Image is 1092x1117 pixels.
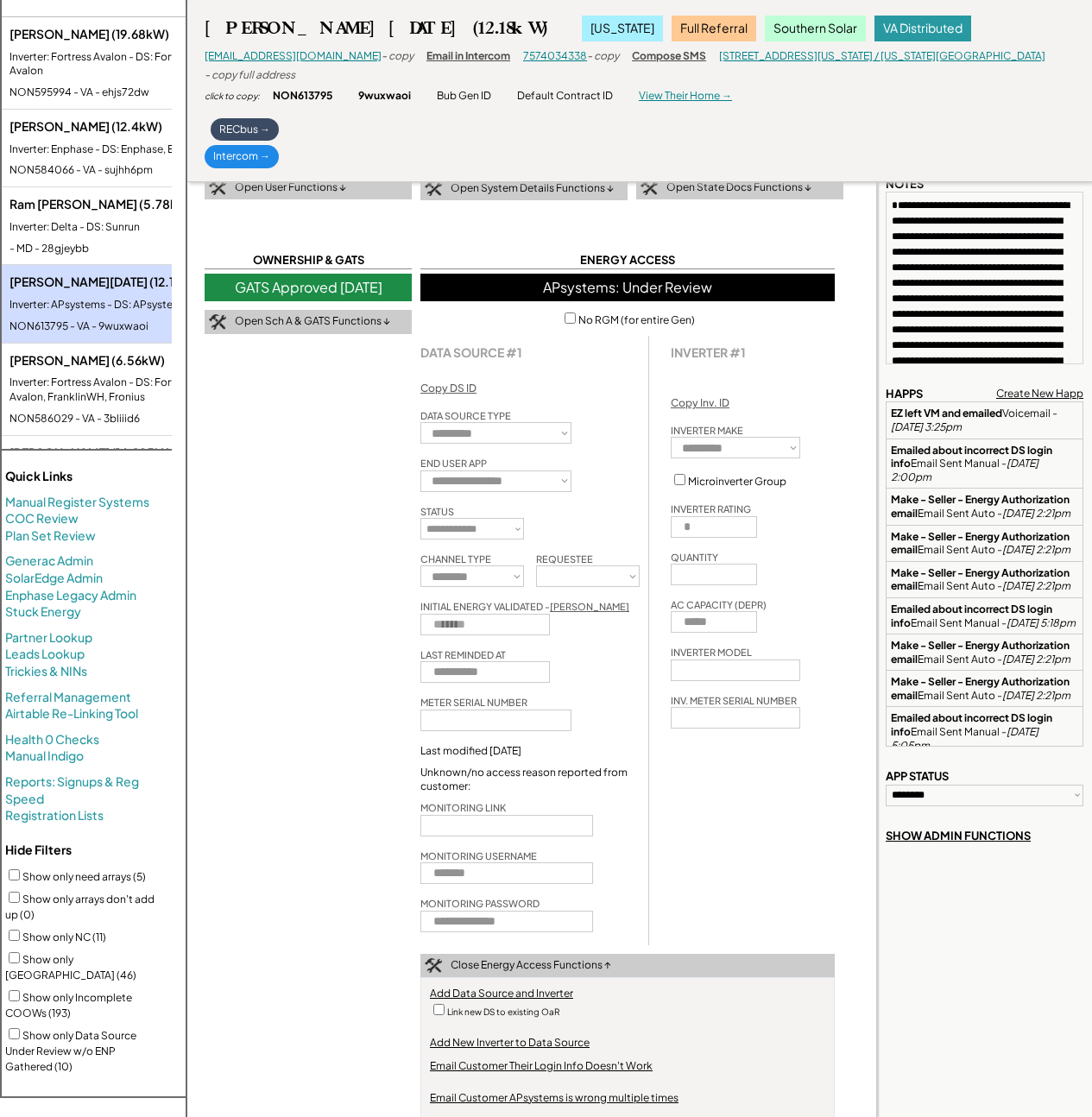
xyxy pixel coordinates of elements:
em: [DATE] 2:21pm [1002,653,1070,666]
strong: Emailed about incorrect DS login info [891,711,1054,738]
div: CHANNEL TYPE [420,552,491,565]
div: - copy [382,49,413,64]
div: View Their Home → [639,89,732,104]
div: [PERSON_NAME] (6.56kW) [9,352,221,369]
div: OWNERSHIP & GATS [205,252,412,268]
a: COC Review [5,510,79,527]
div: Copy DS ID [420,382,477,396]
div: Unknown/no access reason reported from customer: [420,766,640,792]
img: tool-icon.png [209,180,226,196]
strong: Make - Seller - Energy Authorization email [891,566,1071,593]
a: Plan Set Review [5,527,96,545]
a: Manual Indigo [5,748,84,765]
div: ENERGY ACCESS [420,252,835,268]
div: Email Sent Auto - [891,530,1078,557]
div: SHOW ADMIN FUNCTIONS [886,828,1031,843]
div: Southern Solar [765,16,866,41]
img: tool-icon.png [425,958,442,974]
em: [DATE] 2:00pm [891,457,1040,483]
div: Open User Functions ↓ [235,180,346,195]
strong: Emailed about incorrect DS login info [891,444,1054,470]
div: NOTES [886,176,924,192]
label: No RGM (for entire Gen) [578,313,695,326]
label: Show only [GEOGRAPHIC_DATA] (46) [5,953,136,981]
img: tool-icon.png [209,314,226,330]
a: Reports: Signups & Reg Speed [5,773,155,807]
a: Enphase Legacy Admin [5,587,136,604]
div: Compose SMS [632,49,706,64]
em: [DATE] 2:21pm [1002,689,1070,702]
em: [DATE] 5:05pm [891,725,1040,752]
div: Full Referral [672,16,756,41]
div: Ram [PERSON_NAME] (5.78kW) [9,196,221,213]
div: Open State Docs Functions ↓ [666,180,811,195]
div: 9wuxwaoi [358,89,411,104]
div: DATA SOURCE TYPE [420,409,511,422]
a: Partner Lookup [5,629,92,647]
div: Bub Gen ID [437,89,491,104]
div: Inverter: APsystems - DS: APsystems [9,298,221,312]
a: Generac Admin [5,552,93,570]
div: INVERTER MAKE [671,424,743,437]
a: 7574034338 [523,49,587,62]
a: Health 0 Checks [5,731,99,748]
div: NON595994 - VA - ehjs72dw [9,85,221,100]
div: HAPPS [886,386,923,401]
div: LAST REMINDED AT [420,648,506,661]
label: Show only need arrays (5) [22,870,146,883]
strong: EZ left VM and emailed [891,407,1002,420]
a: Trickies & NINs [5,663,87,680]
div: Default Contract ID [517,89,613,104]
div: MONITORING LINK [420,801,506,814]
div: NON586029 - VA - 3bliiid6 [9,412,221,426]
div: Inverter: Enphase - DS: Enphase, EG4 [9,142,221,157]
div: [PERSON_NAME][DATE] (12.18kW) [9,274,221,291]
img: tool-icon.png [641,180,658,196]
div: METER SERIAL NUMBER [420,696,527,709]
label: Show only Incomplete COOWs (193) [5,991,132,1019]
div: AC CAPACITY (DEPR) [671,598,767,611]
div: END USER APP [420,457,487,470]
div: APP STATUS [886,768,949,784]
label: Show only NC (11) [22,931,106,943]
em: [DATE] 3:25pm [891,420,962,433]
div: [PERSON_NAME] (19.68kW) [9,26,221,43]
div: - copy full address [205,68,295,83]
strong: Emailed about incorrect DS login info [891,603,1054,629]
strong: Make - Seller - Energy Authorization email [891,639,1071,666]
em: [DATE] 2:21pm [1002,543,1070,556]
strong: Hide Filters [5,842,72,857]
div: INVERTER MODEL [671,646,752,659]
em: [DATE] 2:21pm [1002,507,1070,520]
label: Microinverter Group [688,475,786,488]
div: Email Sent Auto - [891,493,1078,520]
label: Link new DS to existing OaR [447,1007,559,1017]
strong: Make - Seller - Energy Authorization email [891,675,1071,702]
div: [PERSON_NAME][DATE] (12.18kW) [205,17,547,39]
div: INITIAL ENERGY VALIDATED - [420,600,629,613]
div: [US_STATE] [582,16,663,41]
a: Airtable Re-Linking Tool [5,705,138,723]
div: GATS Approved [DATE] [205,274,412,301]
div: INVERTER #1 [671,344,746,360]
strong: Make - Seller - Energy Authorization email [891,493,1071,520]
div: Inverter: Fortress Avalon - DS: Fortress Avalon, FranklinWH, Fronius [9,375,221,405]
div: Quick Links [5,468,178,485]
a: [STREET_ADDRESS][US_STATE] / [US_STATE][GEOGRAPHIC_DATA] [719,49,1045,62]
div: INV. METER SERIAL NUMBER [671,694,797,707]
div: Email Customer APsystems is wrong multiple times [430,1091,679,1106]
a: Leads Lookup [5,646,85,663]
a: Registration Lists [5,807,104,824]
u: [PERSON_NAME] [550,601,629,612]
label: Show only arrays don't add up (0) [5,893,155,921]
div: Email Sent Manual - [891,711,1078,752]
div: Email Sent Auto - [891,566,1078,593]
em: [DATE] 2:21pm [1002,579,1070,592]
img: tool-icon.png [425,181,442,197]
div: STATUS [420,505,454,518]
div: MONITORING USERNAME [420,849,537,862]
div: NON584066 - VA - sujhh6pm [9,163,221,178]
div: RECbus → [211,118,279,142]
div: Email in Intercom [426,49,510,64]
a: Stuck Energy [5,603,81,621]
